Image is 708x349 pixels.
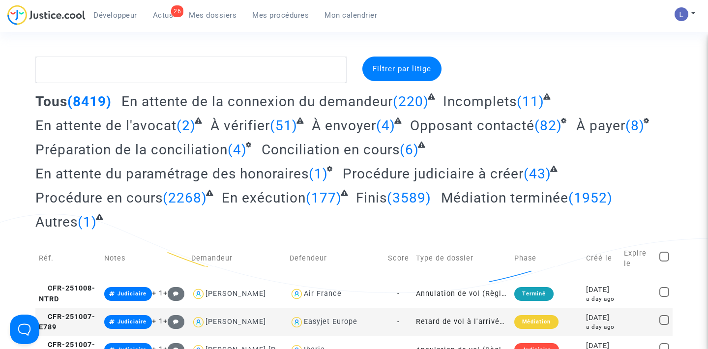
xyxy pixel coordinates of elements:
[93,11,137,20] span: Développeur
[620,237,656,280] td: Expire le
[410,117,534,134] span: Opposant contacté
[152,317,163,325] span: + 1
[373,64,431,73] span: Filtrer par litige
[206,290,266,298] div: [PERSON_NAME]
[228,142,247,158] span: (4)
[188,237,286,280] td: Demandeur
[384,237,413,280] td: Score
[309,166,328,182] span: (1)
[35,93,67,110] span: Tous
[413,237,511,280] td: Type de dossier
[441,190,568,206] span: Médiation terminée
[304,318,357,326] div: Easyjet Europe
[101,237,188,280] td: Notes
[675,7,688,21] img: AATXAJzI13CaqkJmx-MOQUbNyDE09GJ9dorwRvFSQZdH=s96-c
[244,8,317,23] a: Mes procédures
[356,190,387,206] span: Finis
[413,308,511,336] td: Retard de vol à l'arrivée (Règlement CE n°261/2004)
[400,142,419,158] span: (6)
[586,285,617,295] div: [DATE]
[35,142,228,158] span: Préparation de la conciliation
[189,11,236,20] span: Mes dossiers
[511,237,583,280] td: Phase
[534,117,562,134] span: (82)
[262,142,400,158] span: Conciliation en cours
[191,287,206,301] img: icon-user.svg
[152,289,163,297] span: + 1
[145,8,181,23] a: 26Actus
[210,117,270,134] span: À vérifier
[163,289,184,297] span: +
[222,190,306,206] span: En exécution
[290,315,304,329] img: icon-user.svg
[118,319,147,325] span: Judiciaire
[524,166,551,182] span: (43)
[206,318,266,326] div: [PERSON_NAME]
[67,93,112,110] span: (8419)
[121,93,393,110] span: En attente de la connexion du demandeur
[35,190,163,206] span: Procédure en cours
[576,117,625,134] span: À payer
[517,93,544,110] span: (11)
[343,166,524,182] span: Procédure judiciaire à créer
[163,317,184,325] span: +
[306,190,342,206] span: (177)
[393,93,429,110] span: (220)
[163,190,207,206] span: (2268)
[413,280,511,308] td: Annulation de vol (Règlement CE n°261/2004)
[583,237,620,280] td: Créé le
[397,290,400,298] span: -
[376,117,395,134] span: (4)
[586,313,617,323] div: [DATE]
[312,117,376,134] span: À envoyer
[7,5,86,25] img: jc-logo.svg
[78,214,97,230] span: (1)
[625,117,645,134] span: (8)
[153,11,174,20] span: Actus
[317,8,385,23] a: Mon calendrier
[514,315,559,329] div: Médiation
[86,8,145,23] a: Développeur
[397,318,400,326] span: -
[177,117,196,134] span: (2)
[171,5,183,17] div: 26
[181,8,244,23] a: Mes dossiers
[324,11,377,20] span: Mon calendrier
[10,315,39,344] iframe: Help Scout Beacon - Open
[387,190,431,206] span: (3589)
[118,291,147,297] span: Judiciaire
[304,290,342,298] div: Air France
[514,287,554,301] div: Terminé
[568,190,613,206] span: (1952)
[39,284,95,303] span: CFR-251008-NTRD
[191,315,206,329] img: icon-user.svg
[252,11,309,20] span: Mes procédures
[286,237,384,280] td: Defendeur
[270,117,297,134] span: (51)
[586,323,617,331] div: a day ago
[35,214,78,230] span: Autres
[35,166,309,182] span: En attente du paramétrage des honoraires
[290,287,304,301] img: icon-user.svg
[35,237,101,280] td: Réf.
[35,117,177,134] span: En attente de l'avocat
[586,295,617,303] div: a day ago
[443,93,517,110] span: Incomplets
[39,313,95,332] span: CFR-251007-E789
